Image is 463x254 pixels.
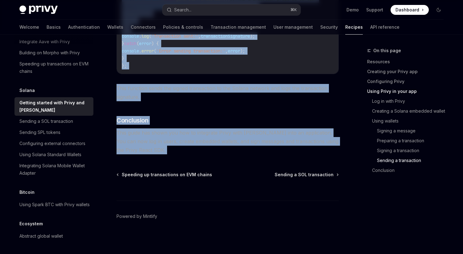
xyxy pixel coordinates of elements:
div: Search... [174,6,191,14]
span: Speeding up transactions on EVM chains [122,172,212,178]
span: ); [250,33,255,39]
a: Signing a message [377,126,449,136]
div: Sending SPL tokens [19,129,60,136]
a: Sending a SOL transaction [14,116,93,127]
button: Search...⌘K [162,4,301,15]
span: . [139,48,141,54]
a: Creating your Privy app [367,67,449,77]
a: Basics [47,20,61,35]
span: Sending a SOL transaction [275,172,334,178]
a: API reference [370,20,399,35]
a: Powered by Mintlify [117,213,157,219]
span: console [122,33,139,39]
a: Dashboard [391,5,429,15]
a: Using wallets [372,116,449,126]
span: . [139,33,141,39]
a: Wallets [107,20,123,35]
span: ); [240,48,245,54]
span: transactionSignature [201,33,250,39]
a: Building on Morpho with Privy [14,47,93,58]
a: Connectors [131,20,156,35]
a: Support [366,7,383,13]
a: Sending a transaction [377,156,449,165]
span: This guide has shown you how to integrate Privy with [PERSON_NAME] into an application. You can n... [117,128,339,154]
span: 'Transaction sent:' [151,33,198,39]
a: Policies & controls [163,20,203,35]
a: Conclusion [372,165,449,175]
a: Demo [346,7,359,13]
a: Welcome [19,20,39,35]
a: Transaction management [211,20,266,35]
a: Log in with Privy [372,96,449,106]
span: } [122,56,124,61]
a: Signing a transaction [377,146,449,156]
span: On this page [373,47,401,54]
a: Sending a SOL transaction [275,172,338,178]
span: log [141,33,149,39]
div: Configuring external connectors [19,140,85,147]
span: ) { [151,41,159,46]
span: , [225,48,228,54]
span: console [122,48,139,54]
div: Using Spark BTC with Privy wallets [19,201,90,208]
span: ( [137,41,139,46]
h5: Solana [19,87,35,94]
span: 'Error sending transaction:' [156,48,225,54]
div: Sending a SOL transaction [19,118,73,125]
span: Conclusion [117,116,148,125]
div: Speeding up transactions on EVM chains [19,60,90,75]
span: Dashboard [395,7,419,13]
span: catch [124,41,137,46]
a: Integrating Solana Mobile Wallet Adapter [14,160,93,179]
span: This function sends the signed transaction to the Solana network and logs the transaction signature. [117,84,339,101]
a: Authentication [68,20,100,35]
a: Security [320,20,338,35]
div: Building on Morpho with Privy [19,49,80,56]
span: }; [122,63,127,69]
a: Abstract global wallet [14,231,93,242]
div: Using Solana Standard Wallets [19,151,81,158]
div: Abstract global wallet [19,232,63,240]
span: } [122,41,124,46]
a: User management [273,20,313,35]
img: dark logo [19,6,58,14]
a: Using Privy in your app [367,86,449,96]
div: Getting started with Privy and [PERSON_NAME] [19,99,90,114]
span: ( [149,33,151,39]
a: Configuring Privy [367,77,449,86]
a: Creating a Solana embedded wallet [372,106,449,116]
span: error [139,41,151,46]
span: error [228,48,240,54]
a: Preparing a transaction [377,136,449,146]
a: Recipes [345,20,363,35]
a: Speeding up transactions on EVM chains [14,58,93,77]
div: Integrating Solana Mobile Wallet Adapter [19,162,90,177]
a: Sending SPL tokens [14,127,93,138]
a: Speeding up transactions on EVM chains [117,172,212,178]
button: Toggle dark mode [434,5,444,15]
a: Using Solana Standard Wallets [14,149,93,160]
h5: Bitcoin [19,189,35,196]
a: Configuring external connectors [14,138,93,149]
span: error [141,48,154,54]
a: Getting started with Privy and [PERSON_NAME] [14,97,93,116]
h5: Ecosystem [19,220,43,227]
a: Resources [367,57,449,67]
a: Using Spark BTC with Privy wallets [14,199,93,210]
span: ( [154,48,156,54]
span: ⌘ K [290,7,297,12]
span: , [198,33,201,39]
